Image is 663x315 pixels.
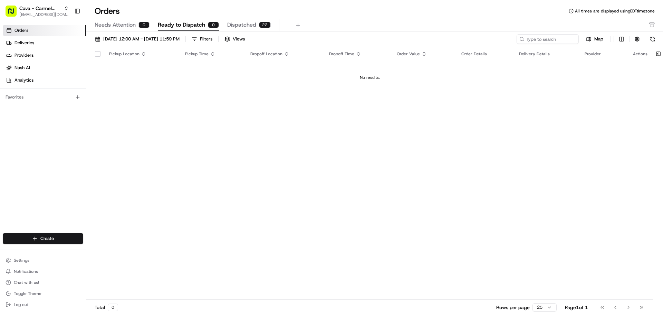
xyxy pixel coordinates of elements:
span: API Documentation [65,155,111,161]
span: All times are displayed using EDT timezone [575,8,655,14]
span: [DATE] [61,107,75,113]
button: Toggle Theme [3,289,83,298]
input: Type to search [517,34,579,44]
span: Orders [15,27,28,34]
img: 1736555255976-a54dd68f-1ca7-489b-9aae-adbdc363a1c4 [14,126,19,132]
span: [PERSON_NAME] [21,126,56,131]
input: Clear [18,45,114,52]
div: Pickup Location [109,51,174,57]
div: Actions [633,51,647,57]
button: Filters [189,34,215,44]
div: Order Value [397,51,450,57]
div: Dropoff Time [329,51,386,57]
a: Powered byPylon [49,171,84,177]
span: [DATE] [61,126,75,131]
p: Welcome 👋 [7,28,126,39]
span: Pylon [69,172,84,177]
span: Settings [14,258,29,263]
div: Provider [585,51,622,57]
p: Rows per page [496,304,530,311]
span: Analytics [15,77,33,83]
span: • [57,107,60,113]
div: Favorites [3,92,83,103]
button: Views [221,34,248,44]
button: Map [582,35,608,43]
button: Create [3,233,83,244]
button: Notifications [3,267,83,276]
a: Providers [3,50,86,61]
span: Knowledge Base [14,155,53,161]
span: Log out [14,302,28,307]
div: Delivery Details [519,51,574,57]
div: 📗 [7,155,12,161]
span: Views [233,36,245,42]
button: Log out [3,300,83,309]
span: Nash AI [15,65,30,71]
button: [DATE] 12:00 AM - [DATE] 11:59 PM [92,34,183,44]
div: 💻 [58,155,64,161]
h1: Orders [95,6,120,17]
span: [PERSON_NAME] [21,107,56,113]
img: Grace Nketiah [7,101,18,112]
span: Create [40,235,54,242]
div: Past conversations [7,90,46,95]
img: 1736555255976-a54dd68f-1ca7-489b-9aae-adbdc363a1c4 [14,108,19,113]
div: 22 [259,22,271,28]
span: Dispatched [227,21,256,29]
img: Nash [7,7,21,21]
img: Grace Nketiah [7,119,18,130]
a: 📗Knowledge Base [4,152,56,164]
span: Notifications [14,269,38,274]
div: Dropoff Location [250,51,318,57]
img: 1736555255976-a54dd68f-1ca7-489b-9aae-adbdc363a1c4 [7,66,19,78]
button: Cava - Carmel Commons [19,5,61,12]
div: 0 [208,22,219,28]
div: Pickup Time [185,51,239,57]
div: No results. [89,75,650,80]
button: See all [107,89,126,97]
div: 0 [138,22,150,28]
div: 0 [108,304,118,311]
a: Orders [3,25,86,36]
span: [DATE] 12:00 AM - [DATE] 11:59 PM [103,36,180,42]
a: 💻API Documentation [56,152,114,164]
button: Start new chat [117,68,126,76]
button: Chat with us! [3,278,83,287]
div: Page 1 of 1 [565,304,588,311]
div: Total [95,304,118,311]
button: [EMAIL_ADDRESS][DOMAIN_NAME] [19,12,69,17]
div: Start new chat [31,66,113,73]
span: Needs Attention [95,21,136,29]
button: Refresh [648,34,657,44]
a: Nash AI [3,62,86,73]
button: Settings [3,256,83,265]
div: Filters [200,36,212,42]
span: Chat with us! [14,280,39,285]
a: Analytics [3,75,86,86]
span: • [57,126,60,131]
span: Providers [15,52,33,58]
span: Toggle Theme [14,291,41,296]
div: Order Details [461,51,508,57]
span: Map [594,36,603,42]
a: Deliveries [3,37,86,48]
img: 4920774857489_3d7f54699973ba98c624_72.jpg [15,66,27,78]
button: Cava - Carmel Commons[EMAIL_ADDRESS][DOMAIN_NAME] [3,3,71,19]
div: We're available if you need us! [31,73,95,78]
span: Deliveries [15,40,34,46]
span: Ready to Dispatch [158,21,205,29]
